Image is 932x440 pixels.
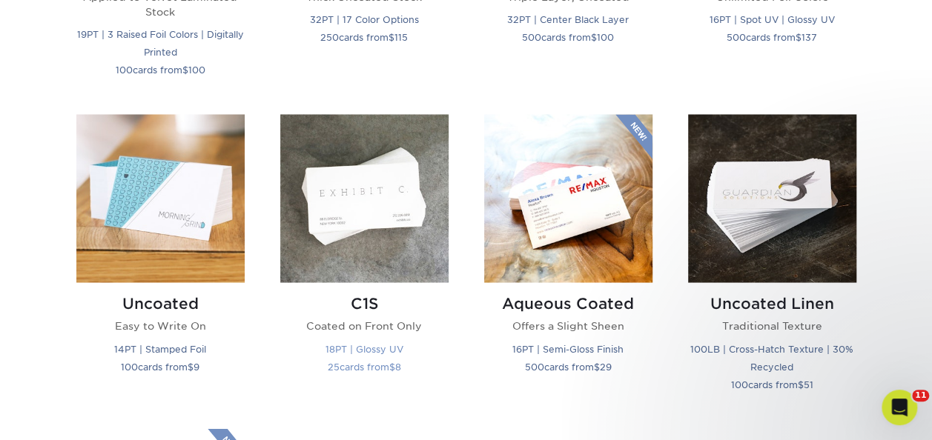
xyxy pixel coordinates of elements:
span: $ [591,32,597,43]
p: Coated on Front Only [280,318,449,333]
small: 16PT | Spot UV | Glossy UV [710,14,835,25]
span: 11 [912,390,929,401]
span: 115 [394,32,408,43]
small: 19PT | 3 Raised Foil Colors | Digitally Printed [77,29,244,58]
small: cards from [320,32,408,43]
h2: Uncoated Linen [688,294,856,312]
span: $ [389,361,395,372]
small: 32PT | Center Black Layer [507,14,629,25]
p: Easy to Write On [76,318,245,333]
span: 29 [600,361,612,372]
span: $ [182,64,188,76]
small: cards from [727,32,817,43]
small: 14PT | Stamped Foil [114,343,206,354]
img: Uncoated Business Cards [76,114,245,282]
small: 18PT | Glossy UV [325,343,403,354]
a: Aqueous Coated Business Cards Aqueous Coated Offers a Slight Sheen 16PT | Semi-Gloss Finish 500ca... [484,114,652,410]
span: $ [594,361,600,372]
span: $ [796,32,802,43]
small: cards from [116,64,205,76]
img: New Product [615,114,652,159]
span: 100 [731,379,748,390]
span: 500 [522,32,541,43]
span: $ [188,361,194,372]
img: Uncoated Linen Business Cards [688,114,856,282]
span: 100 [116,64,133,76]
h2: C1S [280,294,449,312]
span: $ [389,32,394,43]
small: cards from [328,361,401,372]
small: 100LB | Cross-Hatch Texture | 30% Recycled [690,343,853,372]
span: 500 [727,32,746,43]
span: 100 [597,32,614,43]
span: 250 [320,32,339,43]
span: 137 [802,32,817,43]
small: 16PT | Semi-Gloss Finish [512,343,624,354]
small: 32PT | 17 Color Options [310,14,419,25]
a: Uncoated Business Cards Uncoated Easy to Write On 14PT | Stamped Foil 100cards from$9 [76,114,245,410]
span: 9 [194,361,199,372]
span: 25 [328,361,340,372]
img: C1S Business Cards [280,114,449,282]
small: cards from [731,379,813,390]
p: Traditional Texture [688,318,856,333]
small: cards from [121,361,199,372]
a: C1S Business Cards C1S Coated on Front Only 18PT | Glossy UV 25cards from$8 [280,114,449,410]
h2: Uncoated [76,294,245,312]
span: 51 [804,379,813,390]
small: cards from [522,32,614,43]
iframe: Intercom live chat [882,390,917,425]
p: Offers a Slight Sheen [484,318,652,333]
span: 100 [188,64,205,76]
span: $ [798,379,804,390]
span: 8 [395,361,401,372]
a: Uncoated Linen Business Cards Uncoated Linen Traditional Texture 100LB | Cross-Hatch Texture | 30... [688,114,856,410]
span: 100 [121,361,138,372]
img: Aqueous Coated Business Cards [484,114,652,282]
small: cards from [525,361,612,372]
h2: Aqueous Coated [484,294,652,312]
span: 500 [525,361,544,372]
